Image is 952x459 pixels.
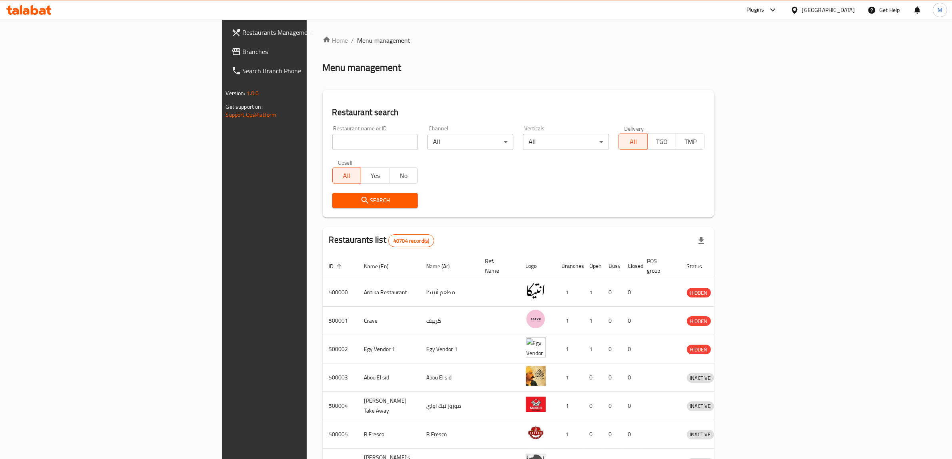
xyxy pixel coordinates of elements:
td: 0 [583,363,603,392]
img: Crave [526,309,546,329]
td: مطعم أنتيكا [420,278,479,307]
input: Search for restaurant name or ID.. [332,134,418,150]
span: TMP [679,136,701,148]
td: 1 [583,278,603,307]
button: All [619,134,647,150]
div: All [427,134,513,150]
td: 0 [622,278,641,307]
span: M [938,6,942,14]
span: Restaurants Management [243,28,375,37]
td: 0 [583,392,603,420]
td: 0 [603,363,622,392]
span: HIDDEN [687,288,711,297]
span: HIDDEN [687,317,711,326]
span: TGO [651,136,673,148]
nav: breadcrumb [323,36,714,45]
span: Name (En) [364,261,399,271]
button: TGO [647,134,676,150]
span: Version: [226,88,245,98]
span: INACTIVE [687,373,714,383]
td: 0 [583,420,603,449]
td: 1 [555,420,583,449]
span: Branches [243,47,375,56]
td: Egy Vendor 1 [420,335,479,363]
td: 0 [603,278,622,307]
span: ID [329,261,344,271]
span: Menu management [357,36,411,45]
a: Restaurants Management [225,23,381,42]
div: Plugins [746,5,764,15]
div: [GEOGRAPHIC_DATA] [802,6,855,14]
span: Ref. Name [485,256,510,275]
a: Branches [225,42,381,61]
td: 1 [555,363,583,392]
h2: Menu management [323,61,401,74]
h2: Restaurant search [332,106,705,118]
td: Crave [358,307,420,335]
td: Egy Vendor 1 [358,335,420,363]
td: 0 [622,420,641,449]
td: 1 [555,392,583,420]
td: 0 [603,420,622,449]
td: 1 [555,335,583,363]
img: Abou El sid [526,366,546,386]
td: 0 [603,335,622,363]
td: 0 [622,335,641,363]
span: Search Branch Phone [243,66,375,76]
td: 0 [603,392,622,420]
th: Open [583,254,603,278]
button: All [332,168,361,184]
button: No [389,168,418,184]
img: Egy Vendor 1 [526,337,546,357]
img: Antika Restaurant [526,281,546,301]
td: 0 [603,307,622,335]
td: B Fresco [420,420,479,449]
td: 1 [583,307,603,335]
span: Status [687,261,713,271]
td: Abou El sid [358,363,420,392]
button: TMP [676,134,705,150]
span: 1.0.0 [247,88,259,98]
span: All [622,136,644,148]
th: Closed [622,254,641,278]
div: HIDDEN [687,316,711,326]
div: All [523,134,609,150]
span: INACTIVE [687,401,714,411]
td: 1 [583,335,603,363]
span: All [336,170,358,182]
button: Yes [361,168,389,184]
h2: Restaurants list [329,234,435,247]
button: Search [332,193,418,208]
td: 1 [555,307,583,335]
th: Branches [555,254,583,278]
span: Search [339,196,412,206]
td: 0 [622,392,641,420]
td: Antika Restaurant [358,278,420,307]
td: 1 [555,278,583,307]
td: Abou El sid [420,363,479,392]
span: HIDDEN [687,345,711,354]
div: Export file [692,231,711,250]
th: Logo [519,254,555,278]
label: Upsell [338,160,353,165]
td: موروز تيك اواي [420,392,479,420]
span: INACTIVE [687,430,714,439]
label: Delivery [624,126,644,131]
td: كرييف [420,307,479,335]
td: 0 [622,363,641,392]
td: B Fresco [358,420,420,449]
span: 40704 record(s) [389,237,434,245]
span: POS group [647,256,671,275]
th: Busy [603,254,622,278]
img: B Fresco [526,423,546,443]
span: Get support on: [226,102,263,112]
div: Total records count [388,234,434,247]
span: Yes [364,170,386,182]
td: [PERSON_NAME] Take Away [358,392,420,420]
span: Name (Ar) [427,261,461,271]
